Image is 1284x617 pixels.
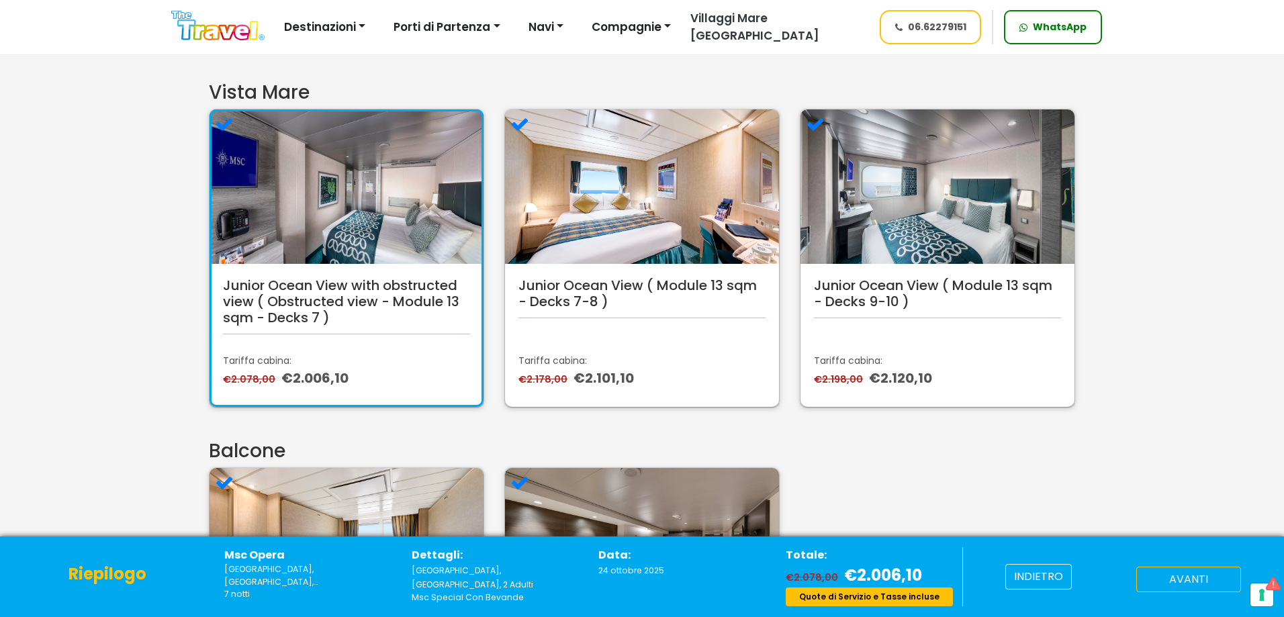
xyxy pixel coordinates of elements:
h3: Balcone [209,440,1075,463]
h4: Riepilogo [68,565,146,584]
p: Data: [598,547,766,563]
p: Totale: [786,547,953,563]
img: OM1.webp [505,109,779,264]
button: avanti [1136,567,1241,592]
h3: Vista Mare [209,81,1075,104]
h5: Junior Ocean View ( Module 13 sqm - Decks 7-8 ) [518,277,766,310]
img: OM2.webp [800,109,1074,264]
span: [GEOGRAPHIC_DATA], [GEOGRAPHIC_DATA], 2 Adulti [412,565,533,590]
button: Navi [520,14,572,41]
span: WhatsApp [1033,20,1087,34]
button: Destinazioni [275,14,374,41]
a: 06.62279151 [880,10,982,44]
p: Dettagli: [412,547,579,563]
span: €2.078,00 [786,571,841,584]
span: €2.006,10 [844,564,922,586]
button: indietro [1005,564,1072,589]
div: Quote di Servizio e Tasse incluse [786,587,953,606]
img: Logo The Travel [171,11,265,41]
p: Tariffa cabina: [518,354,766,368]
button: Porti di Partenza [385,14,508,41]
p: Msc Opera [224,547,392,563]
p: Tariffa cabina: [814,354,1061,368]
small: Italia, Croazia, Grecia [224,563,392,588]
p: 7 notti [224,588,392,600]
a: WhatsApp [1004,10,1102,44]
span: €2.198,00 [814,373,866,386]
span: €2.101,10 [574,369,634,387]
button: Compagnie [583,14,680,41]
h5: Junior Ocean View ( Module 13 sqm - Decks 9-10 ) [814,277,1061,310]
span: 06.62279151 [908,20,966,34]
span: €2.120,10 [869,369,932,387]
span: Villaggi Mare [GEOGRAPHIC_DATA] [690,10,819,44]
span: €2.178,00 [518,373,571,386]
span: 24 ottobre 2025 [598,565,664,576]
a: Villaggi Mare [GEOGRAPHIC_DATA] [680,10,867,44]
p: Msc Special Con Bevande [412,591,579,604]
